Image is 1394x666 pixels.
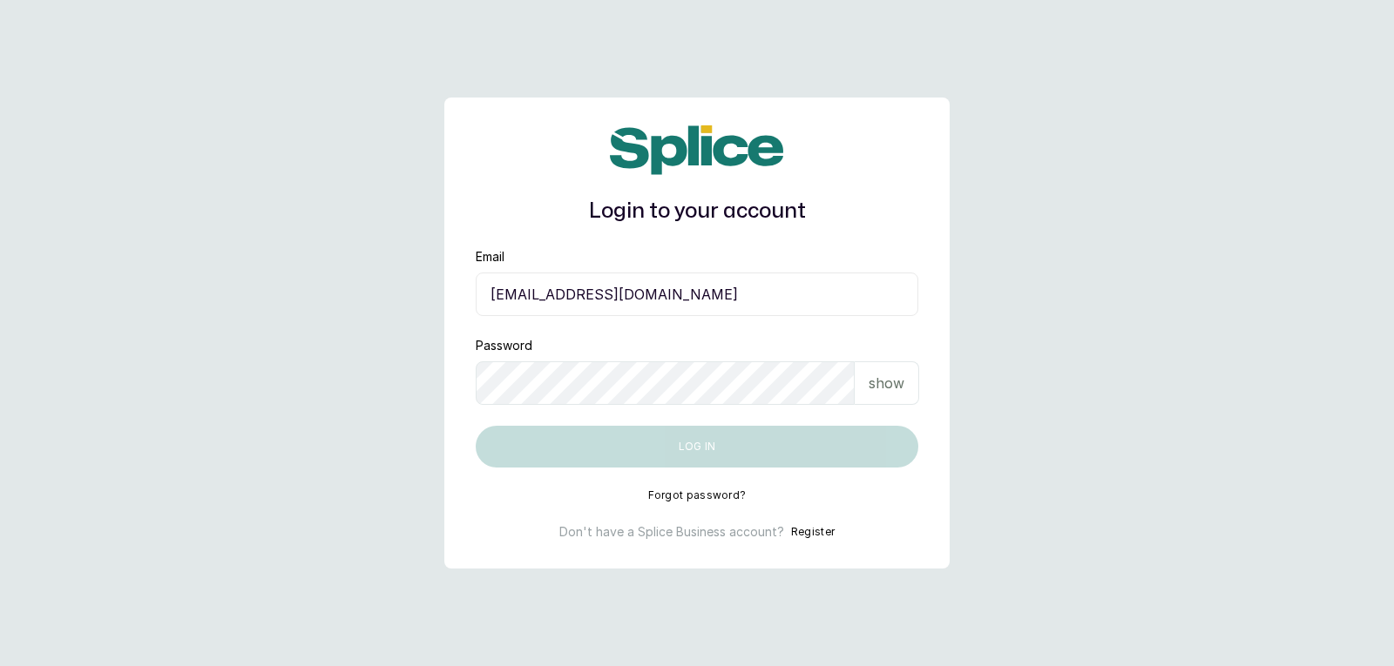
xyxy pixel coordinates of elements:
[476,272,918,316] input: email@acme.com
[791,523,835,541] button: Register
[559,523,784,541] p: Don't have a Splice Business account?
[648,488,747,502] button: Forgot password?
[476,196,918,227] h1: Login to your account
[476,337,532,354] label: Password
[476,426,918,468] button: Log in
[476,248,504,266] label: Email
[869,373,904,394] p: show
